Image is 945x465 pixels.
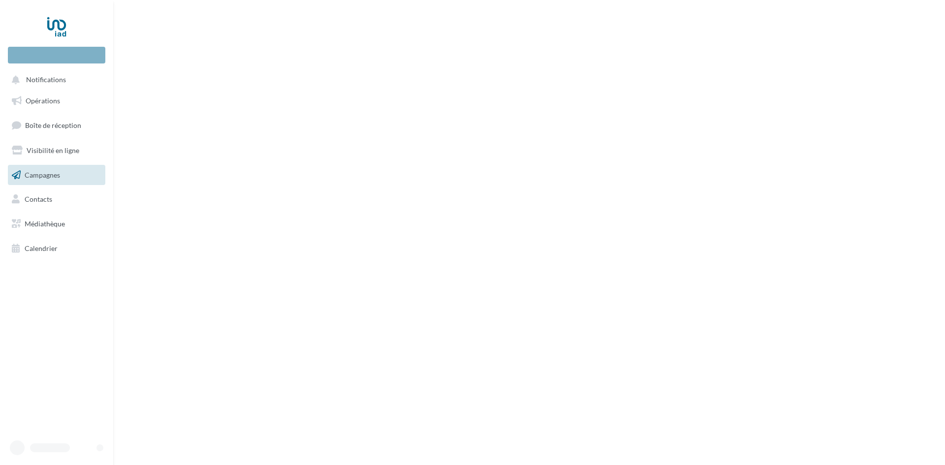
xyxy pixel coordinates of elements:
span: Notifications [26,76,66,84]
span: Boîte de réception [25,121,81,129]
a: Calendrier [6,238,107,259]
a: Médiathèque [6,214,107,234]
a: Visibilité en ligne [6,140,107,161]
a: Boîte de réception [6,115,107,136]
span: Visibilité en ligne [27,146,79,155]
span: Médiathèque [25,219,65,228]
a: Opérations [6,91,107,111]
a: Contacts [6,189,107,210]
span: Calendrier [25,244,58,252]
span: Opérations [26,96,60,105]
a: Campagnes [6,165,107,186]
span: Campagnes [25,170,60,179]
div: Nouvelle campagne [8,47,105,63]
span: Contacts [25,195,52,203]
